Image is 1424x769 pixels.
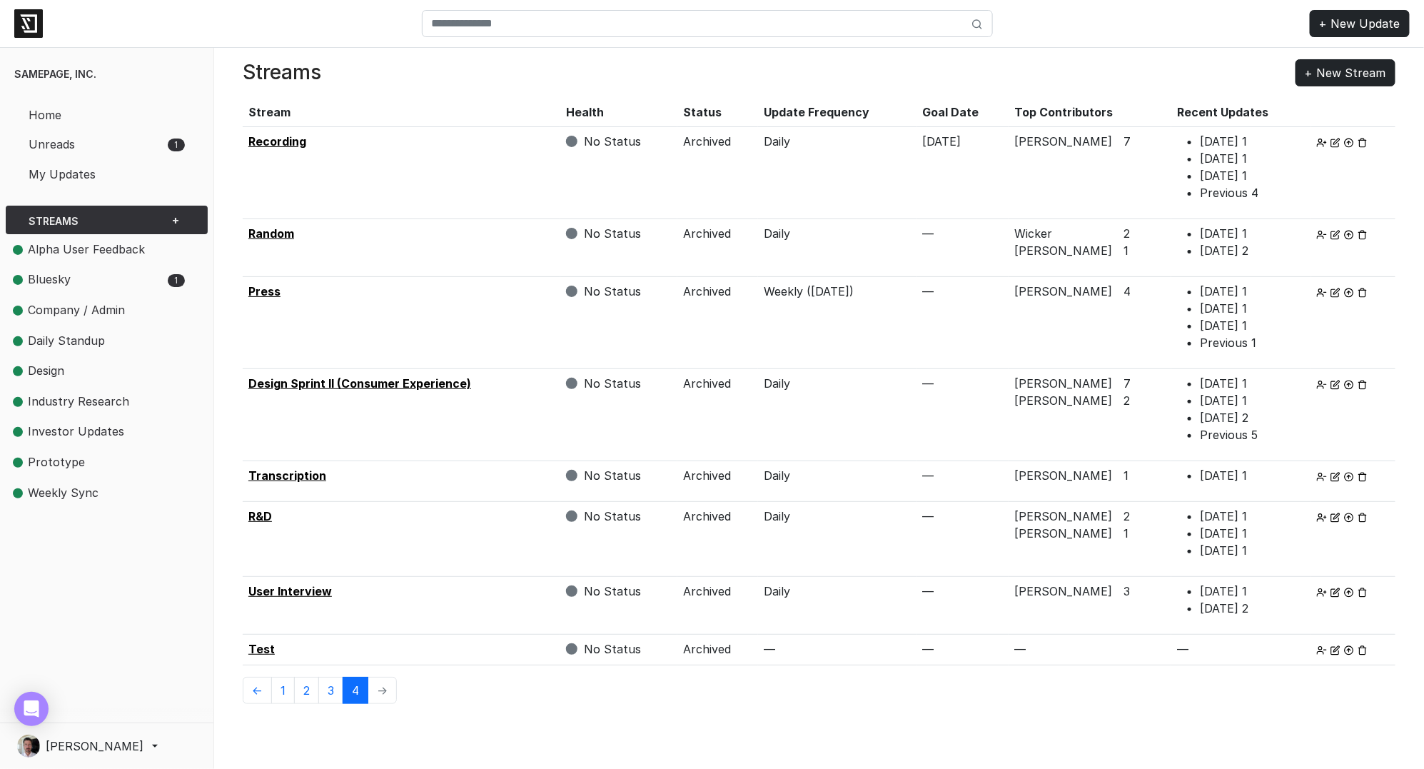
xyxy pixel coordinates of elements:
[248,509,272,523] a: R&D
[1124,392,1131,409] span: 2
[1200,284,1238,298] span: [DATE]
[758,461,917,502] td: Daily
[1242,411,1248,425] span: 2
[248,134,306,149] a: Recording
[28,486,99,500] span: Weekly Sync
[1200,336,1248,350] span: Previous
[917,98,1009,127] th: Goal Date
[1124,508,1131,525] span: 2
[46,738,143,755] span: [PERSON_NAME]
[1014,283,1120,300] span: [PERSON_NAME]
[6,234,196,265] a: Alpha User Feedback
[1242,284,1247,298] span: 1
[17,735,196,758] a: [PERSON_NAME]
[1200,243,1238,258] span: [DATE]
[677,127,758,219] td: Archived
[917,127,1009,219] td: [DATE]
[584,642,641,656] span: No Status
[584,284,641,298] span: No Status
[14,9,43,38] img: logo-6ba331977e59facfbff2947a2e854c94a5e6b03243a11af005d3916e8cc67d17.png
[243,677,272,704] a: ←
[677,635,758,665] td: Archived
[1124,133,1131,150] span: 7
[1124,225,1131,242] span: 2
[1242,301,1247,316] span: 1
[1200,301,1238,316] span: [DATE]
[1014,392,1120,409] span: [PERSON_NAME]
[1242,151,1247,166] span: 1
[294,677,319,704] a: 2
[1014,242,1120,259] span: [PERSON_NAME]
[1242,468,1247,483] span: 1
[917,635,1009,665] td: —
[28,303,125,317] span: Company / Admin
[1242,318,1247,333] span: 1
[1124,583,1131,600] span: 3
[6,326,196,356] a: Daily Standup
[758,277,917,369] td: Weekly ([DATE])
[677,577,758,635] td: Archived
[168,139,185,151] span: 1
[1171,98,1311,127] th: Recent Updates
[1242,543,1247,558] span: 1
[248,584,332,598] a: User Interview
[1242,226,1247,241] span: 1
[29,136,164,153] span: Unreads
[584,134,641,149] span: No Status
[13,423,164,441] span: Investor Updates
[1242,243,1248,258] span: 2
[677,502,758,577] td: Archived
[13,453,164,472] span: Prototype
[1014,525,1120,542] span: [PERSON_NAME]
[1200,318,1238,333] span: [DATE]
[13,484,164,503] span: Weekly Sync
[758,127,917,219] td: Daily
[1009,635,1171,665] td: —
[248,226,294,241] a: Random
[560,98,677,127] th: Health
[1009,98,1171,127] th: Top Contributors
[1200,584,1238,598] span: [DATE]
[248,284,281,298] a: Press
[917,219,1009,277] td: —
[677,219,758,277] td: Archived
[1200,169,1238,183] span: [DATE]
[343,677,368,704] span: 4
[758,369,917,461] td: Daily
[1124,283,1131,300] span: 4
[6,295,196,326] a: Company / Admin
[6,386,196,417] a: Industry Research
[29,166,164,183] span: My Updates
[1200,543,1238,558] span: [DATE]
[758,577,917,635] td: Daily
[1014,225,1120,242] span: Wicker
[758,502,917,577] td: Daily
[28,363,64,378] span: Design
[318,677,343,704] a: 3
[248,642,275,656] a: Test
[13,271,164,289] span: Bluesky
[1242,376,1247,391] span: 1
[917,369,1009,461] td: —
[28,424,124,438] span: Investor Updates
[1014,133,1120,150] span: [PERSON_NAME]
[1014,375,1120,392] span: [PERSON_NAME]
[917,461,1009,502] td: —
[758,219,917,277] td: Daily
[13,332,164,351] span: Daily Standup
[1242,393,1247,408] span: 1
[1014,467,1120,484] span: [PERSON_NAME]
[243,62,811,82] h3: Streams
[17,99,196,129] a: Home
[6,356,196,387] a: Design
[1124,375,1131,392] span: 7
[28,242,145,256] span: Alpha User Feedback
[28,455,85,469] span: Prototype
[1242,526,1247,541] span: 1
[17,206,153,234] a: Streams
[758,635,917,665] td: —
[6,447,196,478] a: Prototype
[1200,428,1248,442] span: Previous
[6,478,196,508] a: Weekly Sync
[17,159,196,189] a: My Updates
